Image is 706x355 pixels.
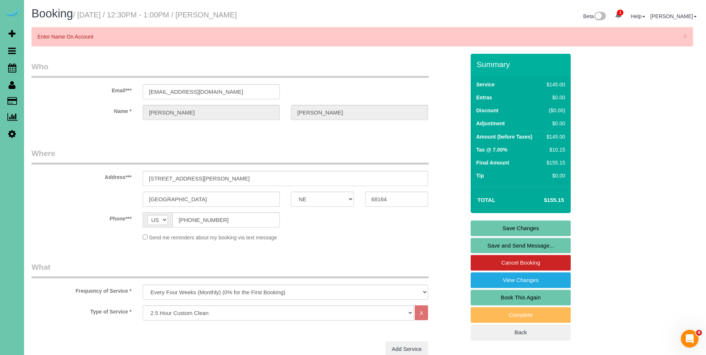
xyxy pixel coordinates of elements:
legend: Who [32,61,429,78]
div: $155.15 [544,159,565,166]
label: Final Amount [476,159,509,166]
p: Enter Name On Account [37,33,680,40]
div: $10.15 [544,146,565,153]
a: Cancel Booking [471,255,571,271]
a: Book This Again [471,290,571,305]
button: Close [683,32,687,40]
div: $0.00 [544,120,565,127]
img: New interface [594,12,606,21]
legend: Where [32,148,429,165]
h4: $155.15 [522,197,564,203]
small: / [DATE] / 12:30PM - 1:00PM / [PERSON_NAME] [73,11,237,19]
iframe: Intercom live chat [681,330,699,348]
h3: Summary [477,60,567,69]
a: 1 [611,7,626,24]
span: 4 [696,330,702,336]
label: Tip [476,172,484,179]
a: Save and Send Message... [471,238,571,253]
div: $145.00 [544,133,565,140]
label: Amount (before Taxes) [476,133,532,140]
a: Back [471,325,571,340]
label: Extras [476,94,492,101]
div: $0.00 [544,94,565,101]
div: $145.00 [544,81,565,88]
a: Beta [583,13,606,19]
strong: Total [477,197,495,203]
span: 1 [617,10,623,16]
label: Discount [476,107,498,114]
a: [PERSON_NAME] [650,13,697,19]
label: Tax @ 7.00% [476,146,507,153]
label: Name * [26,105,137,115]
a: View Changes [471,272,571,288]
a: Save Changes [471,220,571,236]
div: $0.00 [544,172,565,179]
label: Service [476,81,495,88]
label: Frequency of Service * [26,285,137,295]
label: Adjustment [476,120,505,127]
img: Automaid Logo [4,7,19,18]
span: Booking [32,7,73,20]
legend: What [32,262,429,278]
a: Help [631,13,645,19]
div: ($0.00) [544,107,565,114]
label: Type of Service * [26,305,137,315]
span: Send me reminders about my booking via text message [149,235,277,240]
span: × [683,32,687,40]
